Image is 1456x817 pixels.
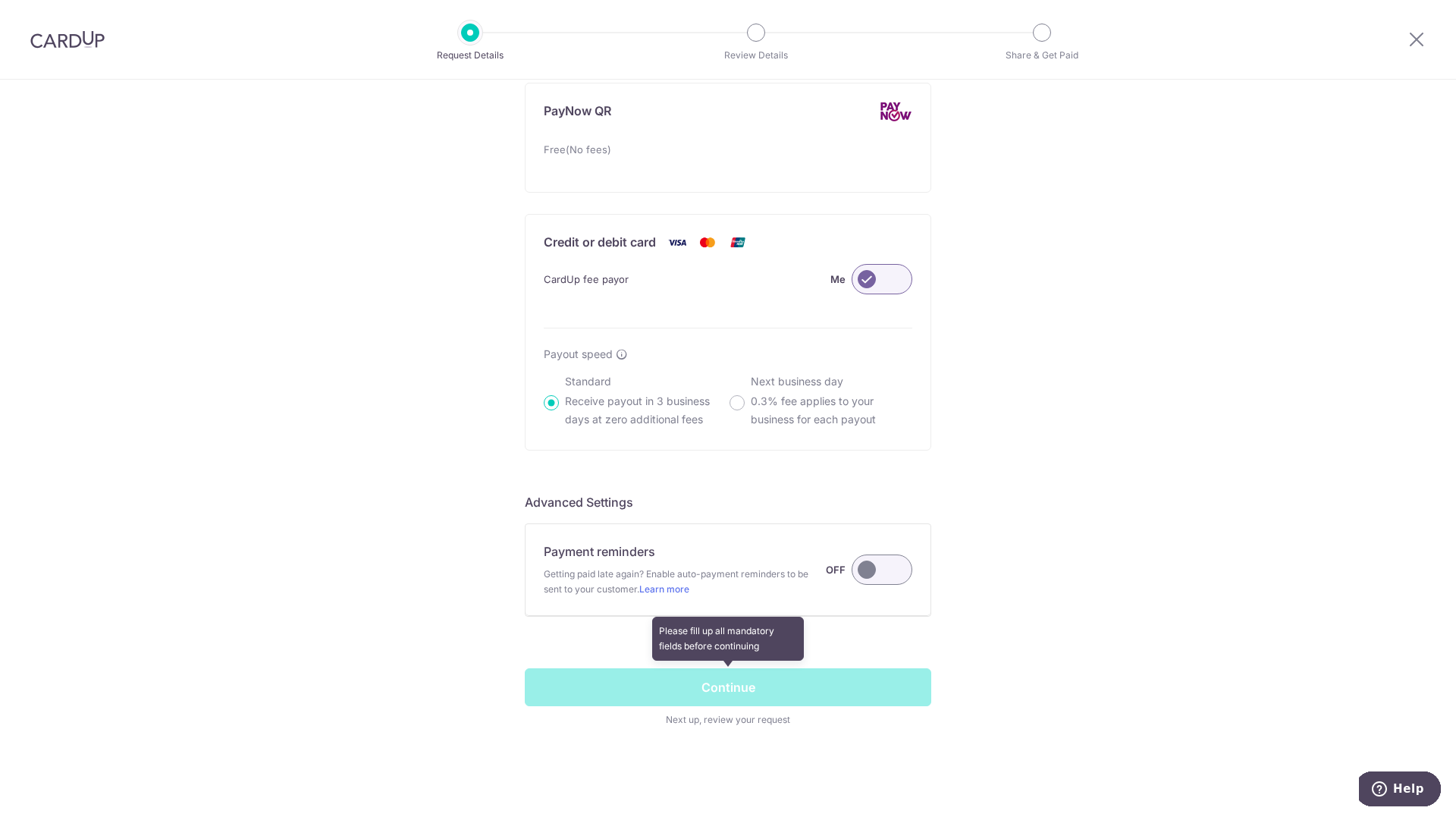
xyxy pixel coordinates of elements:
[1359,771,1441,809] iframe: Opens a widget where you can find more information
[544,347,912,362] div: Payout speed
[544,567,826,597] span: Getting paid late again? Enable auto-payment reminders to be sent to your customer.
[544,270,629,288] span: CardUp fee payor
[544,140,611,159] span: Free(No fees)
[525,495,633,510] span: translation missing: en.company.payment_requests.form.header.labels.advanced_settings
[723,233,753,252] img: Union Pay
[751,374,912,389] p: Next business day
[879,102,912,122] img: PayNow
[34,11,65,24] span: Help
[986,48,1098,63] p: Share & Get Paid
[639,583,689,595] a: Learn more
[414,48,526,63] p: Request Details
[544,102,611,122] p: PayNow QR
[830,270,846,288] label: Me
[544,233,656,252] p: Credit or debit card
[700,48,812,63] p: Review Details
[751,392,912,429] p: 0.3% fee applies to your business for each payout
[565,374,726,389] p: Standard
[565,392,726,429] p: Receive payout in 3 business days at zero additional fees
[692,233,723,252] img: Mastercard
[826,561,846,579] label: OFF
[30,30,105,49] img: CardUp
[662,233,692,252] img: Visa
[544,542,655,561] p: Payment reminders
[544,542,912,597] div: Payment reminders Getting paid late again? Enable auto-payment reminders to be sent to your custo...
[652,617,804,661] div: Please fill up all mandatory fields before continuing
